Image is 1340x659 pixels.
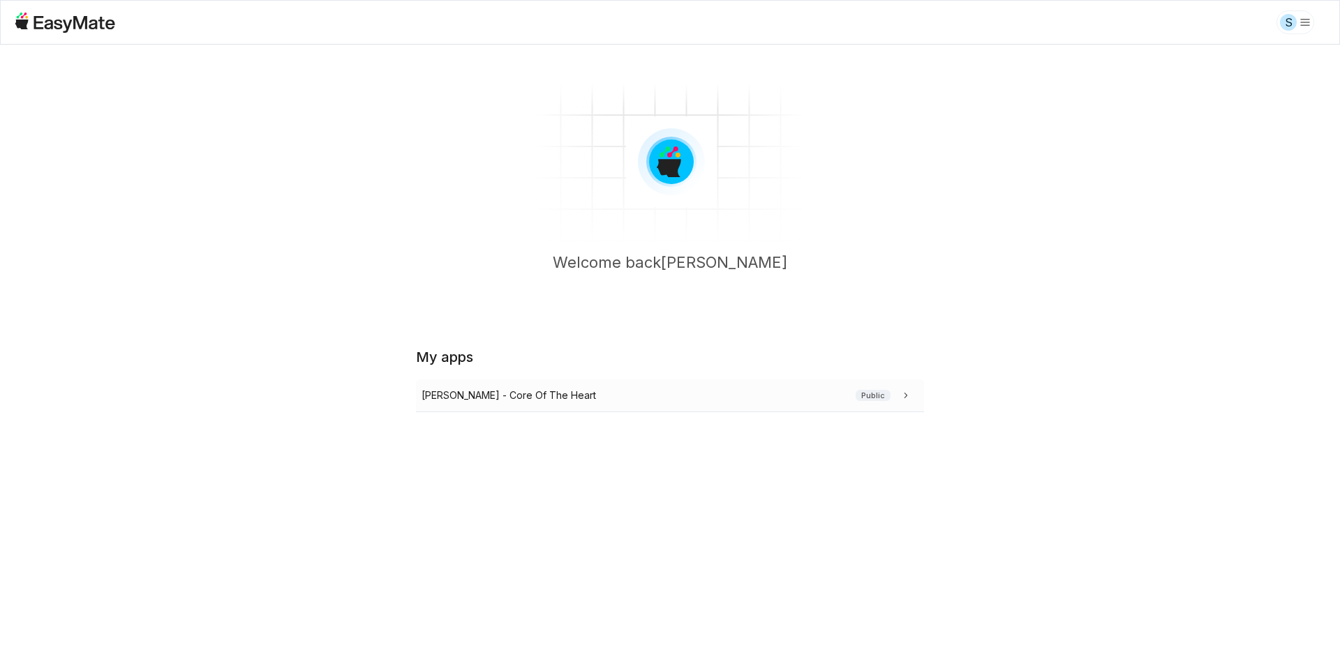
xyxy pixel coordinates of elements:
a: [PERSON_NAME] - Core Of The HeartPublic [416,379,924,412]
h2: My apps [416,347,473,367]
span: Public [856,390,891,402]
p: Welcome back [PERSON_NAME] [553,251,787,296]
p: [PERSON_NAME] - Core Of The Heart [422,388,596,403]
div: S [1280,14,1297,31]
